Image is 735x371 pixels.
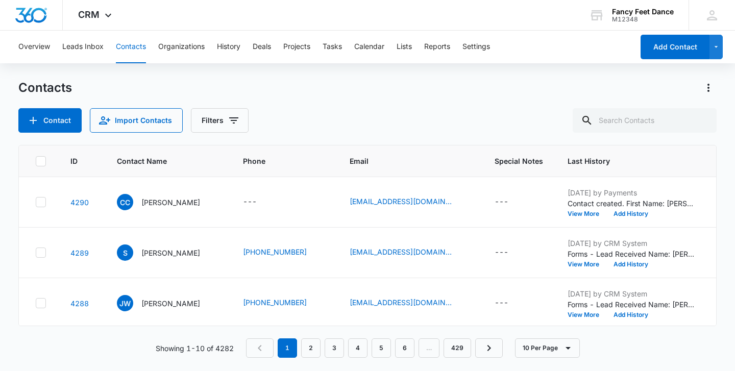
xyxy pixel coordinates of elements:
a: [PHONE_NUMBER] [243,246,307,257]
input: Search Contacts [573,108,717,133]
button: Projects [283,31,310,63]
div: Email - shianndohnert@gmail.com - Select to Edit Field [350,246,470,259]
p: [DATE] by CRM System [568,288,695,299]
button: Leads Inbox [62,31,104,63]
div: Special Notes - - Select to Edit Field [495,246,527,259]
em: 1 [278,338,297,358]
div: --- [243,196,257,208]
div: Contact Name - Ceevah Coleman - Select to Edit Field [117,194,218,210]
button: 10 Per Page [515,338,580,358]
span: Email [350,156,455,166]
span: CC [117,194,133,210]
button: Calendar [354,31,384,63]
button: Add History [606,261,655,267]
span: Phone [243,156,310,166]
a: [EMAIL_ADDRESS][DOMAIN_NAME] [350,246,452,257]
span: Last History [568,156,680,166]
button: History [217,31,240,63]
button: Tasks [323,31,342,63]
p: Forms - Lead Received Name: [PERSON_NAME] Email: [EMAIL_ADDRESS][DOMAIN_NAME] Phone: [PHONE_NUMBE... [568,299,695,310]
button: Lists [397,31,412,63]
button: View More [568,261,606,267]
p: [PERSON_NAME] [141,248,200,258]
button: View More [568,312,606,318]
p: [DATE] by CRM System [568,238,695,249]
button: Import Contacts [90,108,183,133]
a: Page 2 [301,338,321,358]
div: account name [612,8,674,16]
div: Email - jlawalker28@gmail.com - Select to Edit Field [350,297,470,309]
button: Add History [606,312,655,318]
button: Add Contact [641,35,709,59]
a: Next Page [475,338,503,358]
div: Contact Name - Shiann - Select to Edit Field [117,244,218,261]
h1: Contacts [18,80,72,95]
p: [PERSON_NAME] [141,197,200,208]
button: Filters [191,108,249,133]
span: Contact Name [117,156,204,166]
span: ID [70,156,78,166]
span: JW [117,295,133,311]
a: Navigate to contact details page for Jordan Walker [70,299,89,308]
p: Showing 1-10 of 4282 [156,343,234,354]
div: Email - ccpwp36@gmail.com - Select to Edit Field [350,196,470,208]
p: Contact created. First Name: [PERSON_NAME] Last Name: [PERSON_NAME] Email: [EMAIL_ADDRESS][DOMAIN... [568,198,695,209]
span: CRM [78,9,100,20]
button: Actions [700,80,717,96]
button: Organizations [158,31,205,63]
a: Page 3 [325,338,344,358]
div: Special Notes - - Select to Edit Field [495,297,527,309]
a: [EMAIL_ADDRESS][DOMAIN_NAME] [350,297,452,308]
span: Special Notes [495,156,543,166]
div: Phone - - Select to Edit Field [243,196,275,208]
a: Navigate to contact details page for Ceevah Coleman [70,198,89,207]
p: [PERSON_NAME] [141,298,200,309]
div: account id [612,16,674,23]
div: Phone - (347) 600-8128 - Select to Edit Field [243,297,325,309]
button: Add History [606,211,655,217]
div: Phone - (929) 613-2127 - Select to Edit Field [243,246,325,259]
p: Forms - Lead Received Name: [PERSON_NAME]: [EMAIL_ADDRESS][DOMAIN_NAME] Phone: [PHONE_NUMBER] Stu... [568,249,695,259]
div: Special Notes - - Select to Edit Field [495,196,527,208]
a: Page 4 [348,338,367,358]
button: Add Contact [18,108,82,133]
nav: Pagination [246,338,503,358]
div: Contact Name - Jordan Walker - Select to Edit Field [117,295,218,311]
a: [PHONE_NUMBER] [243,297,307,308]
a: [EMAIL_ADDRESS][DOMAIN_NAME] [350,196,452,207]
div: --- [495,246,508,259]
span: S [117,244,133,261]
p: [DATE] by Payments [568,187,695,198]
button: View More [568,211,606,217]
button: Settings [462,31,490,63]
a: Navigate to contact details page for Shiann [70,249,89,257]
a: Page 5 [372,338,391,358]
a: Page 6 [395,338,414,358]
button: Deals [253,31,271,63]
div: --- [495,196,508,208]
button: Contacts [116,31,146,63]
div: --- [495,297,508,309]
button: Overview [18,31,50,63]
a: Page 429 [444,338,471,358]
button: Reports [424,31,450,63]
